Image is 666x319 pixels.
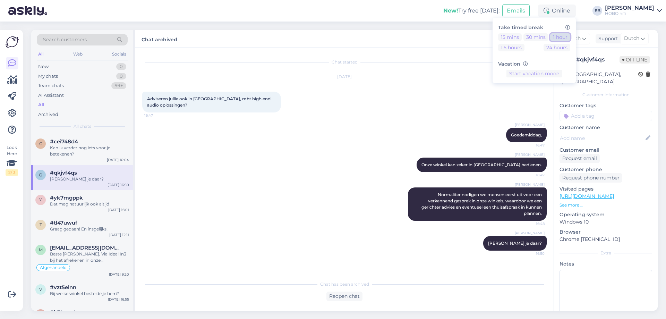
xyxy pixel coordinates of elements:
[523,33,548,41] button: 30 mins
[560,260,652,268] p: Notes
[498,61,570,67] h6: Vacation
[50,145,129,157] div: Kan ik verder nog iets voor je betekenen?
[108,207,129,212] div: [DATE] 16:01
[519,173,545,178] span: 16:47
[560,134,644,142] input: Add name
[116,63,126,70] div: 0
[550,33,570,41] button: 1 hour
[6,144,18,176] div: Look Here
[515,122,545,127] span: [PERSON_NAME]
[498,44,524,51] button: 1.5 hours
[142,74,547,80] div: [DATE]
[443,7,499,15] div: Try free [DATE]:
[50,291,129,297] div: Bij welke winkel bestelde je hem?
[142,59,547,65] div: Chat started
[498,33,522,41] button: 15 mins
[50,245,122,251] span: m_de_jong7@hotmail.com
[50,138,78,145] span: #cei748d4
[560,146,652,154] p: Customer email
[111,82,126,89] div: 99+
[144,113,170,118] span: 16:47
[506,70,562,77] button: Start vacation mode
[596,35,618,42] div: Support
[421,192,543,216] span: Normaliter nodigen we mensen eerst uit voor een verkennend gesprek in onze winkels, waardoor we e...
[38,63,49,70] div: New
[560,228,652,236] p: Browser
[108,182,129,187] div: [DATE] 16:50
[147,96,272,108] span: Adviseren jullie ook in [GEOGRAPHIC_DATA], mbt high end audio oplossingen?
[560,202,652,208] p: See more ...
[562,71,638,85] div: [GEOGRAPHIC_DATA], [GEOGRAPHIC_DATA]
[605,5,654,11] div: [PERSON_NAME]
[320,281,369,287] span: Chat has been archived
[50,170,77,176] span: #qkjvf4qs
[74,123,91,129] span: All chats
[538,5,576,17] div: Online
[560,111,652,121] input: Add a tag
[50,195,83,201] span: #yk7mgppk
[6,169,18,176] div: 2 / 3
[38,92,64,99] div: AI Assistant
[6,35,19,49] img: Askly Logo
[560,236,652,243] p: Chrome [TECHNICAL_ID]
[37,50,45,59] div: All
[50,226,129,232] div: Graag gedaan! En insgelijks!
[560,185,652,193] p: Visited pages
[39,172,42,177] span: q
[620,56,650,64] span: Offline
[38,82,64,89] div: Team chats
[560,193,614,199] a: [URL][DOMAIN_NAME]
[515,152,545,157] span: [PERSON_NAME]
[560,102,652,109] p: Customer tags
[544,44,570,51] button: 24 hours
[50,176,129,182] div: [PERSON_NAME] je daar?
[39,197,42,202] span: y
[50,201,129,207] div: Dat mag natuurlijk ook altijd
[605,5,662,16] a: [PERSON_NAME]HOBO hifi
[116,73,126,80] div: 0
[498,25,570,31] h6: Take timed break
[560,173,622,183] div: Request phone number
[142,34,177,43] label: Chat archived
[38,73,58,80] div: My chats
[108,297,129,302] div: [DATE] 16:55
[592,6,602,16] div: EB
[560,211,652,218] p: Operating system
[519,143,545,148] span: 16:47
[43,36,87,43] span: Search customers
[326,292,362,301] div: Reopen chat
[421,162,542,167] span: Onze winkel kan zeker in [GEOGRAPHIC_DATA] bedienen.
[109,272,129,277] div: [DATE] 9:20
[50,220,77,226] span: #tl47uwuf
[519,221,545,226] span: 16:48
[111,50,128,59] div: Socials
[40,266,67,270] span: Afgehandeld
[519,251,545,256] span: 16:50
[443,7,458,14] b: New!
[38,101,44,108] div: All
[39,247,43,252] span: m
[502,4,530,17] button: Emails
[560,154,600,163] div: Request email
[560,124,652,131] p: Customer name
[605,11,654,16] div: HOBO hifi
[488,241,542,246] span: [PERSON_NAME] je daar?
[50,309,81,316] span: #h3krua4w
[560,250,652,256] div: Extra
[109,232,129,237] div: [DATE] 12:11
[511,132,542,137] span: Goedemiddag,
[72,50,84,59] div: Web
[560,166,652,173] p: Customer phone
[515,182,545,187] span: [PERSON_NAME]
[50,251,129,263] div: Beste [PERSON_NAME], Via Ideal In3 bij het afrekenen in onze webshopkassa kan je gebruikmaken van...
[50,284,76,291] span: #vzt5elnn
[560,218,652,226] p: Windows 10
[515,230,545,236] span: [PERSON_NAME]
[40,222,42,227] span: t
[560,92,652,98] div: Customer information
[38,111,58,118] div: Archived
[576,56,620,64] div: # qkjvf4qs
[39,141,42,146] span: c
[39,287,42,292] span: v
[624,35,639,42] span: Dutch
